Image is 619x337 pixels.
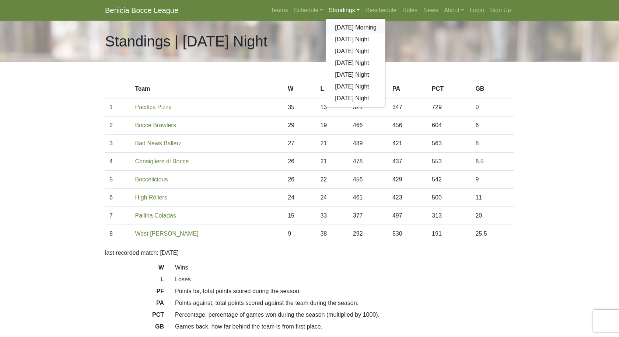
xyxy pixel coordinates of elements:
td: 489 [349,135,388,153]
td: 2 [105,117,131,135]
td: 35 [283,98,316,117]
th: L [316,80,348,98]
a: [DATE] Night [326,69,385,81]
td: 423 [388,189,427,207]
td: 563 [427,135,471,153]
td: 4 [105,153,131,171]
a: Boccelicious [135,176,168,183]
h1: Standings | [DATE] Night [105,32,267,50]
a: Benicia Bocce League [105,3,178,18]
td: 421 [388,135,427,153]
td: 25.5 [471,225,514,243]
a: [DATE] Night [326,57,385,69]
dt: PF [99,287,169,299]
td: 347 [388,98,427,117]
a: Teams [267,3,291,18]
td: 429 [388,171,427,189]
a: Pacifica Pizza [135,104,172,110]
div: Standings [326,18,386,108]
td: 1 [105,98,131,117]
td: 292 [349,225,388,243]
td: 24 [283,189,316,207]
a: West [PERSON_NAME] [135,230,199,237]
dt: GB [99,322,169,334]
td: 33 [316,207,348,225]
dd: Points for, total points scored during the season. [169,287,520,296]
td: 553 [427,153,471,171]
a: Reschedule [363,3,400,18]
td: 6 [105,189,131,207]
td: 604 [427,117,471,135]
th: W [283,80,316,98]
a: [DATE] Morning [326,22,385,34]
a: High Rollers [135,194,167,201]
td: 5 [105,171,131,189]
td: 9 [283,225,316,243]
th: GB [471,80,514,98]
td: 466 [349,117,388,135]
a: Sign Up [487,3,514,18]
a: [DATE] Night [326,34,385,45]
p: last recorded match: [DATE] [105,249,514,257]
th: PA [388,80,427,98]
td: 478 [349,153,388,171]
td: 21 [316,135,348,153]
a: Login [467,3,487,18]
dt: L [99,275,169,287]
th: Team [131,80,284,98]
td: 7 [105,207,131,225]
td: 38 [316,225,348,243]
td: 542 [427,171,471,189]
td: 500 [427,189,471,207]
dd: Wins [169,263,520,272]
td: 437 [388,153,427,171]
a: [DATE] Night [326,81,385,93]
td: 313 [427,207,471,225]
a: [DATE] Night [326,45,385,57]
td: 6 [471,117,514,135]
a: Standings [326,3,362,18]
a: Bocce Brawlers [135,122,176,128]
td: 729 [427,98,471,117]
dd: Points against, total points scored against the team during the season. [169,299,520,308]
dd: Percentage, percentage of games won during the season (multiplied by 1000). [169,310,520,319]
td: 456 [349,171,388,189]
a: Schedule [291,3,326,18]
dt: PA [99,299,169,310]
a: Bad News Ballerz [135,140,182,146]
td: 3 [105,135,131,153]
a: About [441,3,467,18]
td: 497 [388,207,427,225]
td: 22 [316,171,348,189]
td: 8 [105,225,131,243]
a: News [420,3,441,18]
td: 456 [388,117,427,135]
td: 19 [316,117,348,135]
td: 8.5 [471,153,514,171]
td: 27 [283,135,316,153]
dd: Games back, how far behind the team is from first place. [169,322,520,331]
td: 11 [471,189,514,207]
td: 21 [316,153,348,171]
a: Rules [399,3,420,18]
td: 8 [471,135,514,153]
dt: W [99,263,169,275]
td: 26 [283,153,316,171]
td: 20 [471,207,514,225]
td: 29 [283,117,316,135]
td: 191 [427,225,471,243]
th: PCT [427,80,471,98]
td: 0 [471,98,514,117]
dt: PCT [99,310,169,322]
td: 26 [283,171,316,189]
td: 13 [316,98,348,117]
dd: Loses [169,275,520,284]
td: 377 [349,207,388,225]
td: 461 [349,189,388,207]
td: 9 [471,171,514,189]
td: 24 [316,189,348,207]
a: Consigliere di Bocce [135,158,189,164]
td: 530 [388,225,427,243]
td: 15 [283,207,316,225]
a: [DATE] Night [326,93,385,104]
